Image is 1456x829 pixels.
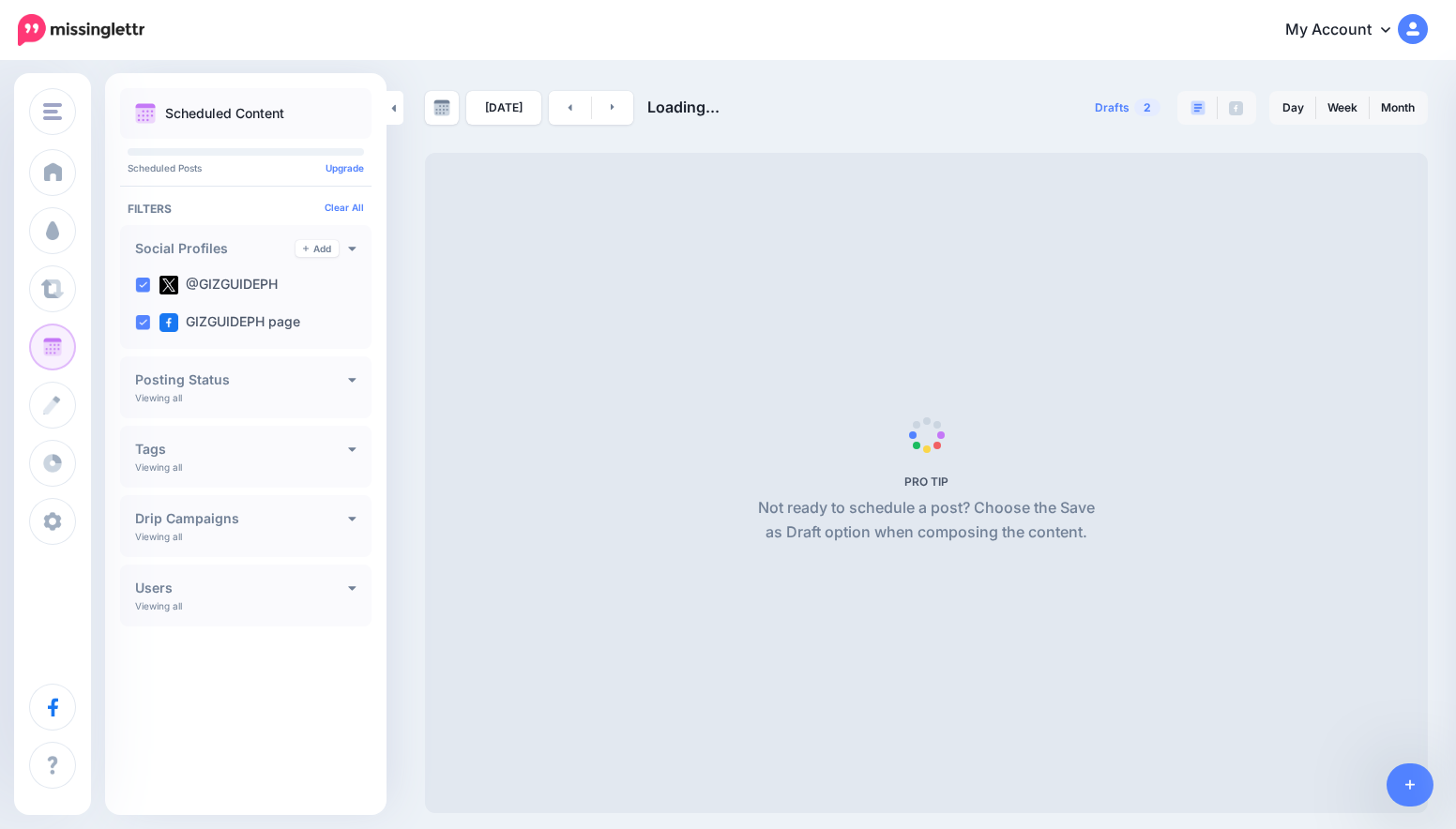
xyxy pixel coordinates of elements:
p: Viewing all [135,600,182,611]
img: facebook-grey-square.png [1229,101,1243,115]
img: Missinglettr [18,14,144,46]
p: Viewing all [135,392,182,403]
p: Scheduled Content [165,107,284,120]
a: Add [296,240,339,257]
img: facebook-square.png [159,313,178,332]
a: My Account [1266,8,1428,53]
img: paragraph-boxed.png [1191,100,1206,115]
p: Viewing all [135,531,182,542]
h4: Users [135,581,348,595]
img: calendar-grey-darker.png [433,99,450,116]
img: menu.png [43,103,62,120]
h4: Drip Campaigns [135,512,348,525]
label: @GIZGUIDEPH [159,276,278,294]
h4: Filters [128,202,364,216]
a: Clear All [325,202,364,213]
span: 2 [1134,98,1160,116]
p: Scheduled Posts [128,163,364,173]
h4: Social Profiles [135,242,296,255]
p: Not ready to schedule a post? Choose the Save as Draft option when composing the content. [751,496,1102,545]
a: Upgrade [326,162,364,173]
a: Month [1370,93,1426,123]
span: Loading... [647,98,720,116]
img: twitter-square.png [159,276,178,294]
h5: PRO TIP [751,475,1102,489]
h4: Posting Status [135,373,348,386]
p: Viewing all [135,461,182,473]
a: Week [1316,93,1369,123]
a: [DATE] [466,91,541,125]
span: Drafts [1095,102,1130,113]
a: Drafts2 [1084,91,1172,125]
h4: Tags [135,443,348,456]
label: GIZGUIDEPH page [159,313,300,332]
img: calendar.png [135,103,156,124]
a: Day [1271,93,1315,123]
